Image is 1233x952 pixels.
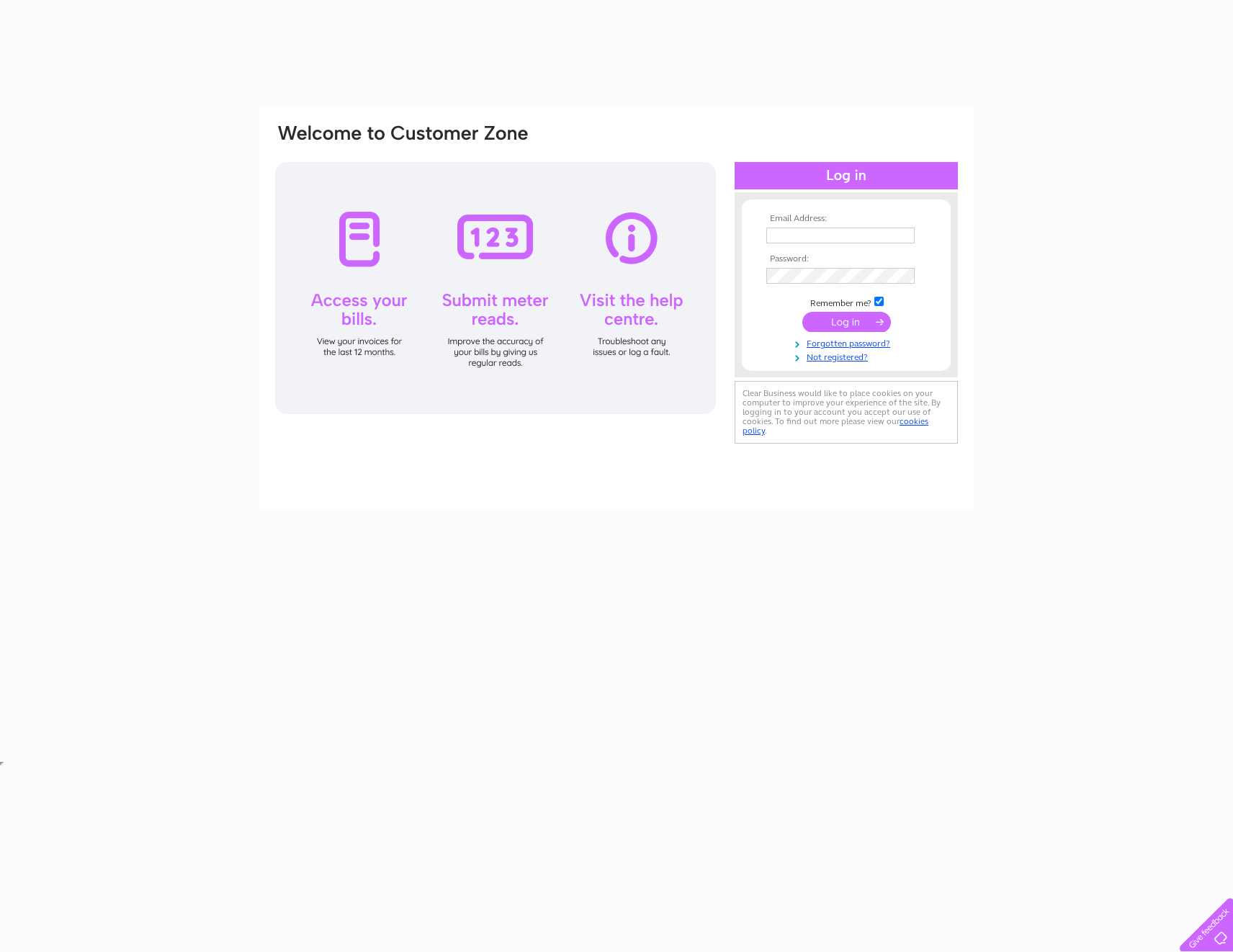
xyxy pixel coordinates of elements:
div: Clear Business would like to place cookies on your computer to improve your experience of the sit... [735,381,958,444]
a: Forgotten password? [766,336,930,349]
input: Submit [802,312,891,332]
td: Remember me? [763,295,930,309]
a: cookies policy [743,416,928,436]
th: Password: [763,254,930,264]
th: Email Address: [763,214,930,224]
a: Not registered? [766,349,930,363]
